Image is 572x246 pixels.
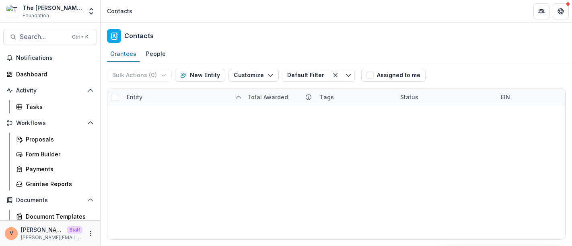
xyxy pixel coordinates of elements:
[107,7,132,15] div: Contacts
[124,32,154,40] h2: Contacts
[243,88,315,106] div: Total Awarded
[361,69,426,82] button: Assigned to me
[282,69,329,82] button: Default Filter
[21,225,64,234] p: [PERSON_NAME]
[143,46,169,62] a: People
[20,33,67,41] span: Search...
[21,234,82,241] p: [PERSON_NAME][EMAIL_ADDRESS][DOMAIN_NAME]
[315,93,339,101] div: Tags
[13,210,97,223] a: Document Templates
[16,197,84,204] span: Documents
[395,88,496,106] div: Status
[13,133,97,146] a: Proposals
[26,180,91,188] div: Grantee Reports
[342,69,355,82] button: Toggle menu
[104,5,136,17] nav: breadcrumb
[13,100,97,113] a: Tasks
[16,70,91,78] div: Dashboard
[107,46,140,62] a: Grantees
[496,88,556,106] div: EIN
[23,4,82,12] div: The [PERSON_NAME] Foundation
[13,148,97,161] a: Form Builder
[107,48,140,59] div: Grantees
[395,93,423,101] div: Status
[315,88,395,106] div: Tags
[122,88,243,106] div: Entity
[3,84,97,97] button: Open Activity
[67,226,82,234] p: Staff
[3,194,97,207] button: Open Documents
[13,162,97,176] a: Payments
[13,177,97,191] a: Grantee Reports
[235,94,242,100] svg: sorted ascending
[26,150,91,158] div: Form Builder
[86,229,95,238] button: More
[26,135,91,143] div: Proposals
[16,55,94,61] span: Notifications
[86,3,97,19] button: Open entity switcher
[16,120,84,127] span: Workflows
[23,12,49,19] span: Foundation
[243,93,293,101] div: Total Awarded
[122,93,147,101] div: Entity
[26,102,91,111] div: Tasks
[3,68,97,81] a: Dashboard
[26,212,91,221] div: Document Templates
[3,29,97,45] button: Search...
[143,48,169,59] div: People
[26,165,91,173] div: Payments
[496,93,515,101] div: EIN
[10,231,13,236] div: Venkat
[553,3,569,19] button: Get Help
[228,69,279,82] button: Customize
[329,69,342,82] button: Clear filter
[70,33,90,41] div: Ctrl + K
[107,69,172,82] button: Bulk Actions (0)
[6,5,19,18] img: The Brunetti Foundation
[533,3,549,19] button: Partners
[3,51,97,64] button: Notifications
[16,87,84,94] span: Activity
[3,117,97,129] button: Open Workflows
[175,69,225,82] button: New Entity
